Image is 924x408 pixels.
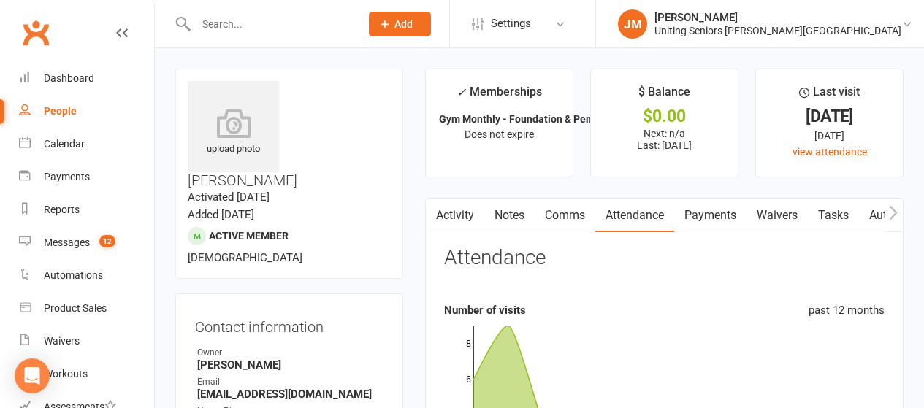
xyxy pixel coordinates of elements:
div: JM [618,9,647,39]
strong: [PERSON_NAME] [197,358,383,372]
h3: Contact information [195,313,383,335]
div: Dashboard [44,72,94,84]
strong: Gym Monthly - Foundation & Pensioner (FUP) [439,113,649,125]
strong: Number of visits [444,304,526,317]
a: Reports [19,193,154,226]
a: Clubworx [18,15,54,51]
a: Activity [426,199,484,232]
time: Activated [DATE] [188,190,270,204]
div: Open Intercom Messenger [15,358,50,393]
div: Workouts [44,368,88,380]
div: [DATE] [769,109,890,124]
span: Does not expire [465,128,534,140]
div: upload photo [188,109,279,157]
span: Add [394,18,413,30]
div: $ Balance [638,82,690,109]
a: Payments [674,199,747,232]
a: Waivers [747,199,808,232]
div: $0.00 [604,109,725,124]
span: Settings [491,7,531,40]
p: Next: n/a Last: [DATE] [604,128,725,151]
a: Attendance [595,199,674,232]
div: Messages [44,236,90,248]
a: Messages 12 [19,226,154,259]
div: Waivers [44,335,80,347]
time: Added [DATE] [188,208,254,221]
h3: Attendance [444,247,546,269]
div: Owner [197,346,383,360]
button: Add [369,12,431,36]
div: Uniting Seniors [PERSON_NAME][GEOGRAPHIC_DATA] [654,24,901,37]
strong: [EMAIL_ADDRESS][DOMAIN_NAME] [197,388,383,401]
a: Calendar [19,128,154,161]
a: Product Sales [19,292,154,325]
div: Email [197,375,383,389]
div: Product Sales [44,302,107,314]
div: Memberships [457,82,542,109]
span: Active member [209,230,289,242]
div: Reports [44,204,80,215]
a: Payments [19,161,154,193]
div: People [44,105,77,117]
a: Waivers [19,325,154,358]
a: Workouts [19,358,154,390]
a: People [19,95,154,128]
a: Automations [19,259,154,292]
i: ✓ [457,85,466,99]
span: [DEMOGRAPHIC_DATA] [188,251,302,264]
div: past 12 months [809,301,885,319]
a: view attendance [793,146,867,158]
span: 12 [99,235,115,247]
a: Tasks [808,199,859,232]
input: Search... [191,14,350,34]
div: Automations [44,269,103,281]
div: [PERSON_NAME] [654,11,901,24]
a: Comms [535,199,595,232]
div: Last visit [799,82,860,109]
a: Notes [484,199,535,232]
h3: [PERSON_NAME] [188,81,391,188]
div: [DATE] [769,128,890,144]
a: Dashboard [19,62,154,95]
div: Calendar [44,138,85,150]
div: Payments [44,171,90,182]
